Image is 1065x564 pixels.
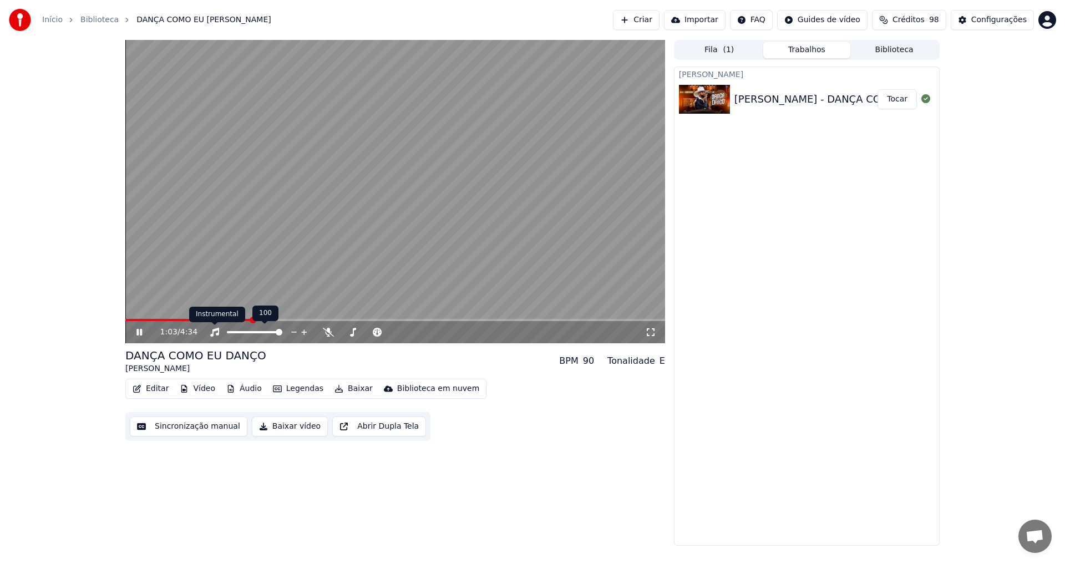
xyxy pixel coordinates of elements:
span: Créditos [892,14,925,26]
div: 100 [252,306,278,321]
span: DANÇA COMO EU [PERSON_NAME] [136,14,271,26]
button: Fila [676,42,763,58]
div: [PERSON_NAME] - DANÇA COMO EU DANÇO [734,92,954,107]
div: E [660,354,665,368]
div: Bate-papo aberto [1018,520,1052,553]
button: Trabalhos [763,42,851,58]
button: Áudio [222,381,266,397]
button: Baixar vídeo [252,416,328,436]
button: Editar [128,381,173,397]
div: 90 [583,354,594,368]
button: Abrir Dupla Tela [332,416,426,436]
span: 4:34 [180,327,197,338]
div: [PERSON_NAME] [674,67,939,80]
div: Instrumental [189,307,245,322]
button: Sincronização manual [130,416,247,436]
button: FAQ [730,10,773,30]
button: Baixar [330,381,377,397]
button: Criar [613,10,660,30]
button: Legendas [268,381,328,397]
div: DANÇA COMO EU DANÇO [125,348,266,363]
div: Configurações [971,14,1027,26]
span: 1:03 [160,327,177,338]
nav: breadcrumb [42,14,271,26]
button: Guides de vídeo [777,10,868,30]
button: Vídeo [175,381,220,397]
a: Início [42,14,63,26]
div: BPM [559,354,578,368]
button: Créditos98 [872,10,946,30]
span: ( 1 ) [723,44,734,55]
button: Tocar [878,89,917,109]
img: youka [9,9,31,31]
div: Biblioteca em nuvem [397,383,480,394]
div: / [160,327,187,338]
span: 98 [929,14,939,26]
div: [PERSON_NAME] [125,363,266,374]
button: Configurações [951,10,1034,30]
button: Biblioteca [850,42,938,58]
a: Biblioteca [80,14,119,26]
button: Importar [664,10,726,30]
div: Tonalidade [607,354,655,368]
